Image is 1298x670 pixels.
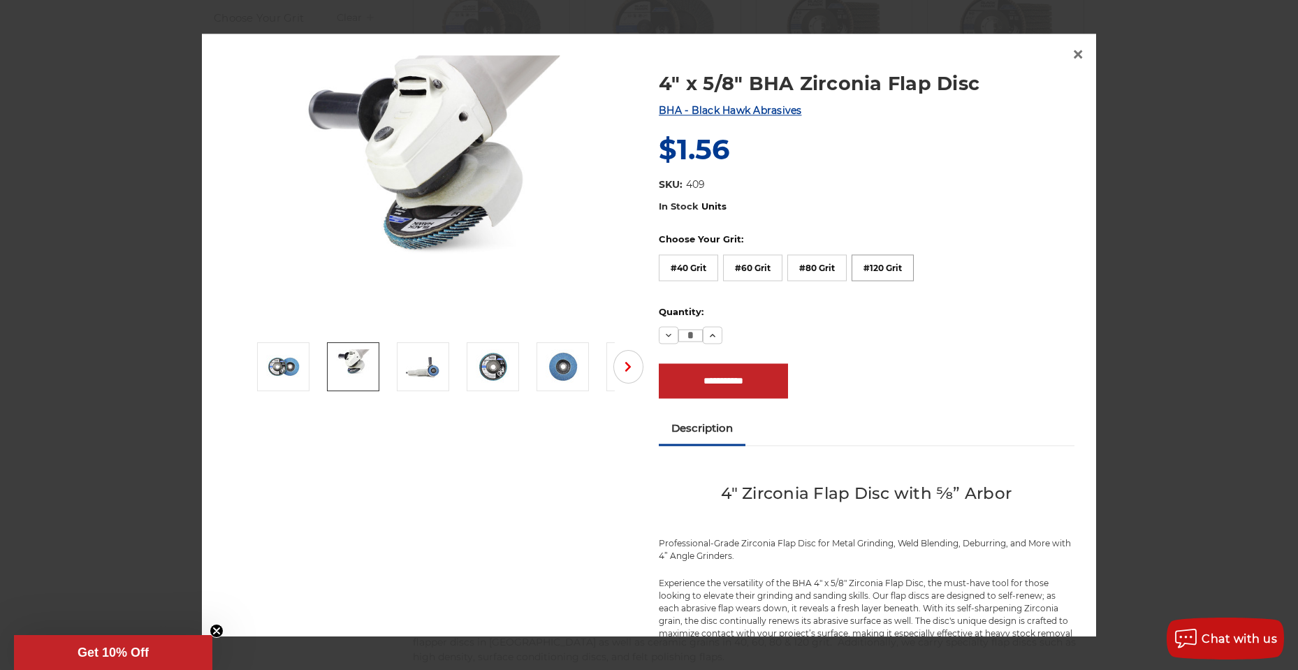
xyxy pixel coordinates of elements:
label: Quantity: [659,305,1074,319]
dt: SKU: [659,178,683,193]
img: 4-inch BHA Zirconia flap disc with 40 grit designed for aggressive metal sanding and grinding [266,349,301,384]
p: Professional-Grade Zirconia Flap Disc for Metal Grinding, Weld Blending, Deburring, and More with... [659,538,1074,563]
img: BHA 4-inch Zirconia flap disc on angle grinder for metal deburring and paint removal [336,349,371,384]
span: In Stock [659,201,699,212]
label: Choose Your Grit: [659,233,1074,247]
span: × [1072,41,1084,68]
button: Next [613,351,643,384]
img: BHA Zirconia flap disc attached to a 4-inch angle grinder for general sanding [406,349,441,384]
img: Heavy-duty 40 grit 4-inch flap disc by BHA for efficient grinding and shaping [546,349,581,384]
span: Units [701,201,727,212]
span: $1.56 [659,132,729,166]
button: Close teaser [210,624,224,638]
div: Get 10% OffClose teaser [14,635,212,670]
button: Chat with us [1167,618,1284,660]
a: BHA - Black Hawk Abrasives [659,104,802,117]
dd: 409 [686,178,705,193]
a: Description [659,413,745,444]
img: 4-inch BHA Zirconia flap disc with 40 grit designed for aggressive metal sanding and grinding [292,55,571,335]
span: Chat with us [1202,632,1277,646]
h2: 4" Zirconia Flap Disc with ⅝” Arbor [659,482,1074,530]
p: Experience the versatility of the BHA 4" x 5/8" Zirconia Flap Disc, the must-have tool for those ... [659,578,1074,653]
span: Get 10% Off [78,646,149,660]
a: 4" x 5/8" BHA Zirconia Flap Disc [659,70,1074,97]
a: Close [1067,44,1089,66]
img: BHA 4-inch flap discs with premium 40 grit Zirconia for professional grinding performance [476,349,511,384]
